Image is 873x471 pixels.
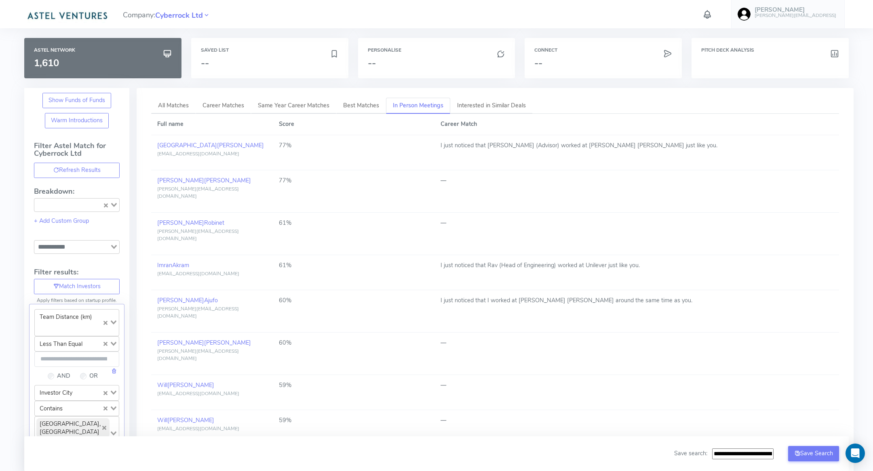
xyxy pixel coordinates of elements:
button: Refresh Results [34,163,120,178]
h3: -- [534,58,672,68]
span: [PERSON_NAME][EMAIL_ADDRESS][DOMAIN_NAME] [157,186,239,199]
a: Same Year Career Matches [251,98,336,114]
a: [GEOGRAPHIC_DATA][PERSON_NAME] [157,141,264,149]
span: [EMAIL_ADDRESS][DOMAIN_NAME] [157,270,239,277]
span: Akram [172,261,189,269]
input: Search for option [35,242,109,252]
span: [PERSON_NAME][EMAIL_ADDRESS][DOMAIN_NAME] [157,228,239,242]
h6: Saved List [201,48,339,53]
div: Search for option [34,401,119,416]
span: Best Matches [343,101,379,109]
td: I just noticed that Rav (Head of Engineering) worked at Unilever just like you. [434,255,839,290]
a: + Add Custom Group [34,217,89,225]
div: 60% [279,296,428,305]
a: In Person Meetings [386,98,450,114]
button: Clear Selected [103,318,108,327]
a: Cyberrock Ltd [155,10,203,20]
span: Career Matches [202,101,244,109]
span: [EMAIL_ADDRESS][DOMAIN_NAME] [157,151,239,157]
button: Save Search [788,446,839,461]
input: Search for option [36,324,101,334]
a: Career Matches [196,98,251,114]
span: [EMAIL_ADDRESS][DOMAIN_NAME] [157,390,239,397]
button: Warm Introductions [45,113,109,128]
span: Same Year Career Matches [258,101,329,109]
a: [PERSON_NAME]Ajufo [157,296,218,304]
td: I just noticed that [PERSON_NAME] (Advisor) worked at [PERSON_NAME] [PERSON_NAME] just like you. [434,135,839,170]
span: -- [201,57,209,69]
div: 59% [279,416,428,425]
div: Open Intercom Messenger [846,444,865,463]
span: [PERSON_NAME] [204,176,251,184]
span: Investor City [36,387,76,398]
img: user-image [738,8,751,21]
div: 77% [279,176,428,185]
button: Clear Selected [103,389,108,398]
div: Search for option [34,309,119,336]
div: 60% [279,339,428,347]
a: Will[PERSON_NAME] [157,381,214,389]
span: Save search: [674,449,707,457]
span: [PERSON_NAME][EMAIL_ADDRESS][DOMAIN_NAME] [157,348,239,362]
span: All Matches [158,101,189,109]
td: — [434,375,839,410]
a: All Matches [151,98,196,114]
h6: Connect [534,48,672,53]
span: [PERSON_NAME][EMAIL_ADDRESS][DOMAIN_NAME] [157,306,239,319]
input: Search for option [76,387,101,398]
h4: Breakdown: [34,188,120,196]
div: Search for option [34,416,119,451]
div: 59% [279,381,428,390]
h6: [PERSON_NAME][EMAIL_ADDRESS] [755,13,836,18]
div: Search for option [34,240,120,254]
span: [PERSON_NAME] [167,381,214,389]
div: Search for option [34,198,120,212]
button: Match Investors [34,279,120,294]
div: Search for option [34,336,119,352]
span: [PERSON_NAME] [217,141,264,149]
td: — [434,213,839,255]
h6: Personalise [368,48,506,53]
label: AND [57,372,70,381]
button: Deselect London, United Kingdom [102,426,106,430]
span: [PERSON_NAME] [204,339,251,347]
p: Apply filters based on startup profile. [34,297,120,304]
h6: Astel Network [34,48,172,53]
span: Team Distance (km) [36,311,95,322]
input: Search for option [43,200,102,210]
span: In Person Meetings [393,101,443,109]
td: — [434,170,839,213]
h6: Pitch Deck Analysis [701,48,839,53]
th: Career Match [434,114,839,135]
span: Ajufo [204,296,218,304]
a: [PERSON_NAME][PERSON_NAME] [157,176,251,184]
span: [GEOGRAPHIC_DATA], [GEOGRAPHIC_DATA] [36,418,110,438]
span: Robinet [204,219,224,227]
button: Clear Selected [103,339,108,348]
span: [EMAIL_ADDRESS][DOMAIN_NAME] [157,425,239,432]
th: Full name [151,114,272,135]
button: Clear Selected [103,404,108,413]
span: Cyberrock Ltd [155,10,203,21]
span: [PERSON_NAME] [167,416,214,424]
td: I just noticed that I worked at [PERSON_NAME] [PERSON_NAME] around the same time as you. [434,290,839,333]
div: Search for option [34,385,119,400]
h4: Filter results: [34,268,120,276]
h3: -- [368,58,506,68]
span: Company: [123,7,210,21]
span: Interested in Similar Deals [457,101,526,109]
th: Score [272,114,434,135]
a: Best Matches [336,98,386,114]
div: 77% [279,141,428,150]
button: Clear Selected [104,201,108,209]
a: Will[PERSON_NAME] [157,416,214,424]
a: [PERSON_NAME][PERSON_NAME] [157,339,251,347]
a: Interested in Similar Deals [450,98,533,114]
a: [PERSON_NAME]Robinet [157,219,224,227]
a: ImranAkram [157,261,189,269]
a: Delete this field [111,367,117,375]
h5: [PERSON_NAME] [755,6,836,13]
div: 61% [279,219,428,228]
span: Less Than Equal [36,338,86,350]
button: Show Funds of Funds [42,93,112,108]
